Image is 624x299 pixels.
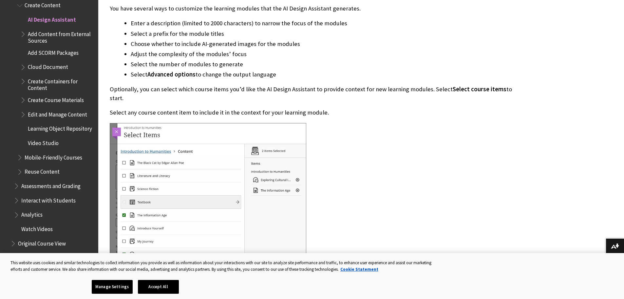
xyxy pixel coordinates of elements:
span: Reuse Content [25,166,60,175]
li: Adjust the complexity of the modules’ focus [131,50,516,59]
p: Optionally, you can select which course items you’d like the AI Design Assistant to provide conte... [110,85,516,102]
span: Select course items [453,85,506,93]
a: More information about your privacy, opens in a new tab [340,267,378,272]
li: Select the number of modules to generate [131,60,516,69]
span: Create Course Materials [28,95,84,103]
p: Select any course content item to include it in the context for your learning module. [110,108,516,117]
span: AI Design Assistant [28,14,76,23]
span: Add Content from External Sources [28,29,94,44]
span: Learning Object Repository [28,123,92,132]
li: Select to change the output language [131,70,516,79]
li: Enter a description (limited to 2000 characters) to narrow the focus of the modules [131,19,516,28]
span: Add SCORM Packages [28,47,79,56]
div: This website uses cookies and similar technologies to collect information you provide as well as ... [10,260,437,272]
li: Select a prefix for the module titles [131,29,516,38]
span: Edit and Manage Content [28,109,87,118]
span: Original Course View [18,238,66,247]
span: Watch Videos [21,224,53,232]
li: Choose whether to include AI-generated images for the modules [131,39,516,49]
span: Administrator [15,252,47,261]
span: Interact with Students [21,195,76,204]
span: Create Containers for Content [28,76,94,91]
button: Manage Settings [92,280,133,294]
span: Mobile-Friendly Courses [25,152,82,161]
span: Analytics [21,209,43,218]
p: You have several ways to customize the learning modules that the AI Design Assistant generates. [110,4,516,13]
button: Accept All [138,280,179,294]
span: Advanced options [147,71,196,78]
span: Cloud Document [28,62,68,71]
span: Assessments and Grading [21,181,81,189]
span: Video Studio [28,138,59,146]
